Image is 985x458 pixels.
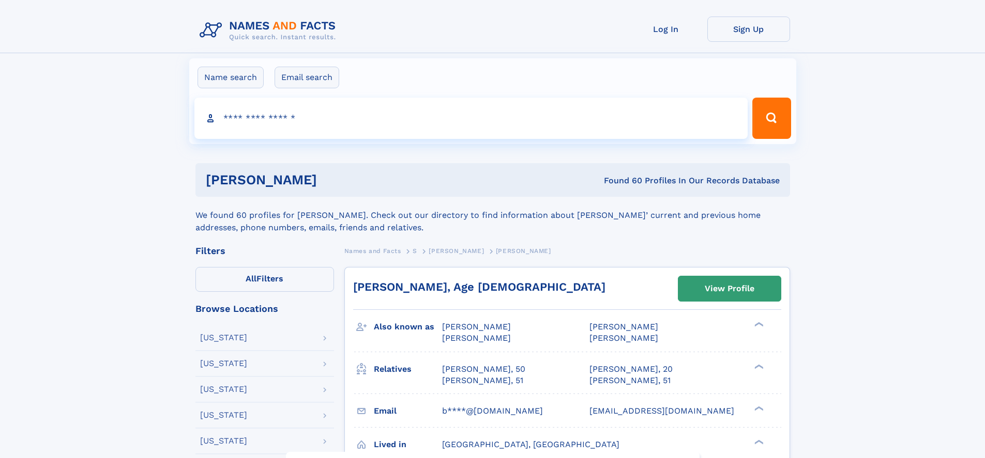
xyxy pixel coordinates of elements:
h1: [PERSON_NAME] [206,173,461,186]
span: [PERSON_NAME] [589,333,658,343]
div: Browse Locations [195,304,334,313]
div: [US_STATE] [200,359,247,368]
a: Sign Up [707,17,790,42]
span: [PERSON_NAME] [496,247,551,255]
img: Logo Names and Facts [195,17,344,44]
a: [PERSON_NAME], 20 [589,364,673,375]
label: Email search [275,67,339,88]
span: S [413,247,417,255]
span: [EMAIL_ADDRESS][DOMAIN_NAME] [589,406,734,416]
h3: Also known as [374,318,442,336]
span: [PERSON_NAME] [589,322,658,331]
div: [US_STATE] [200,411,247,419]
a: S [413,244,417,257]
a: Names and Facts [344,244,401,257]
h3: Email [374,402,442,420]
span: All [246,274,256,283]
div: ❯ [752,405,764,412]
div: ❯ [752,363,764,370]
span: [PERSON_NAME] [442,333,511,343]
a: Log In [625,17,707,42]
div: View Profile [705,277,754,301]
div: ❯ [752,438,764,445]
div: [US_STATE] [200,334,247,342]
div: Found 60 Profiles In Our Records Database [460,175,780,186]
span: [PERSON_NAME] [429,247,484,255]
a: [PERSON_NAME], 50 [442,364,525,375]
span: [GEOGRAPHIC_DATA], [GEOGRAPHIC_DATA] [442,439,619,449]
input: search input [194,98,748,139]
label: Filters [195,267,334,292]
div: ❯ [752,321,764,328]
a: View Profile [678,276,781,301]
label: Name search [198,67,264,88]
h3: Lived in [374,436,442,453]
h3: Relatives [374,360,442,378]
a: [PERSON_NAME], Age [DEMOGRAPHIC_DATA] [353,280,605,293]
button: Search Button [752,98,791,139]
a: [PERSON_NAME], 51 [589,375,671,386]
a: [PERSON_NAME], 51 [442,375,523,386]
a: [PERSON_NAME] [429,244,484,257]
span: [PERSON_NAME] [442,322,511,331]
div: [US_STATE] [200,385,247,393]
div: [US_STATE] [200,437,247,445]
div: We found 60 profiles for [PERSON_NAME]. Check out our directory to find information about [PERSON... [195,197,790,234]
div: Filters [195,246,334,256]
